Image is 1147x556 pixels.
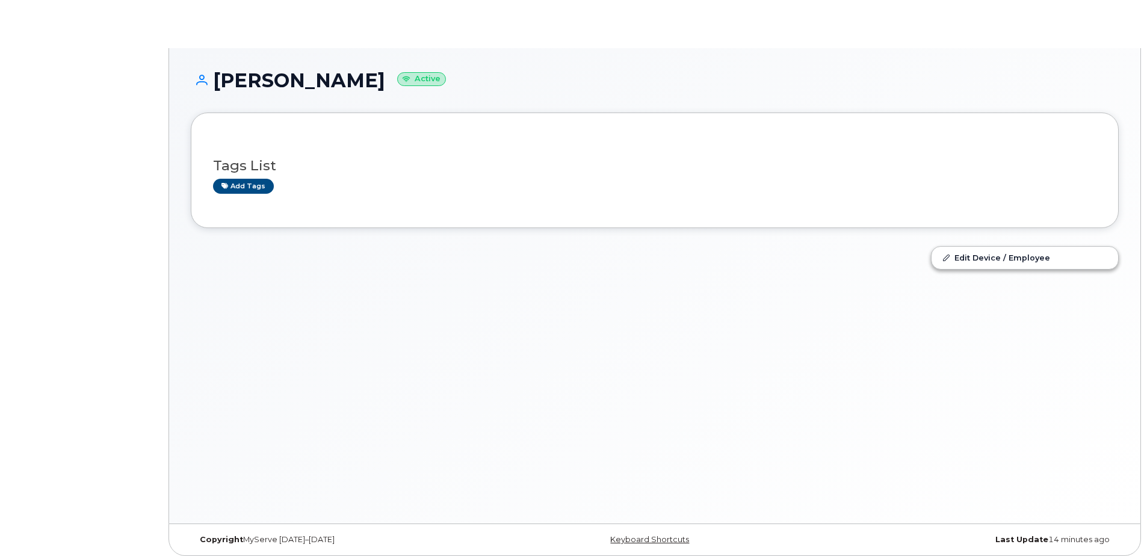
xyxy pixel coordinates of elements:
strong: Last Update [995,535,1048,544]
a: Edit Device / Employee [932,247,1118,268]
h3: Tags List [213,158,1096,173]
div: MyServe [DATE]–[DATE] [191,535,500,545]
h1: [PERSON_NAME] [191,70,1119,91]
a: Add tags [213,179,274,194]
small: Active [397,72,446,86]
div: 14 minutes ago [809,535,1119,545]
a: Keyboard Shortcuts [610,535,689,544]
strong: Copyright [200,535,243,544]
